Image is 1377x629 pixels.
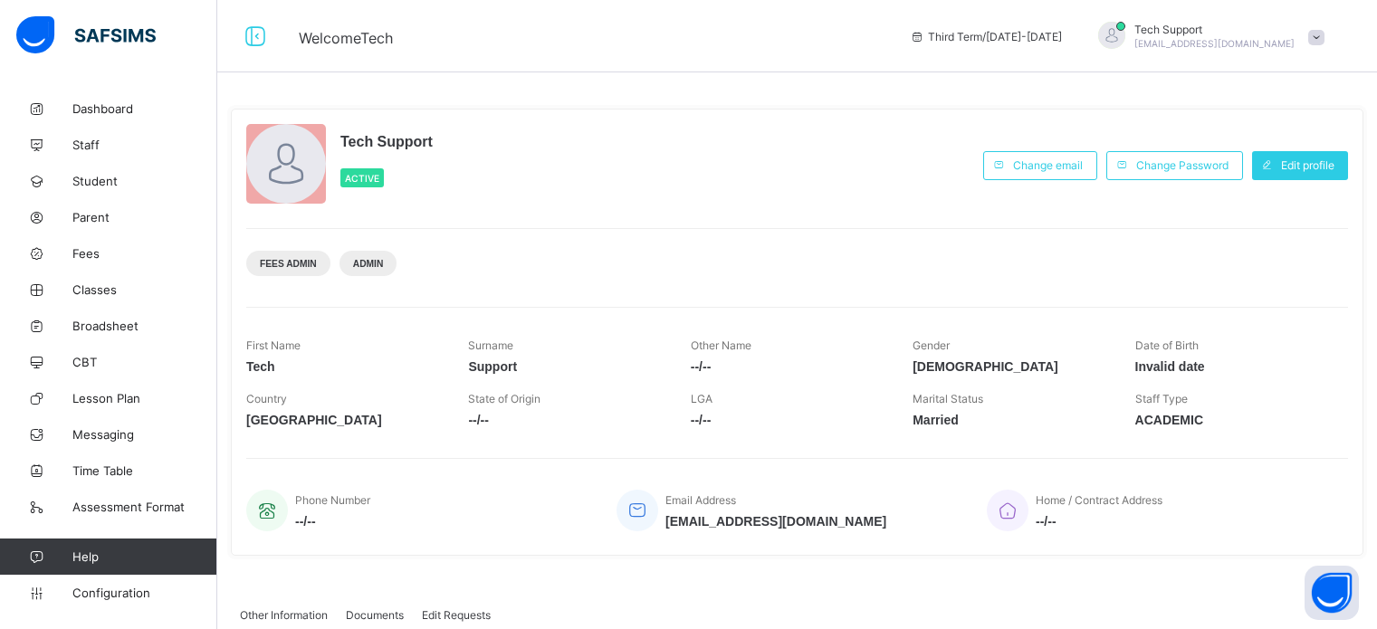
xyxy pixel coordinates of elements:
[72,319,217,333] span: Broadsheet
[72,101,217,116] span: Dashboard
[353,259,384,269] span: Admin
[72,355,217,369] span: CBT
[468,392,540,405] span: State of Origin
[1135,413,1330,427] span: ACADEMIC
[1135,338,1199,352] span: Date of Birth
[346,608,404,622] span: Documents
[72,500,217,514] span: Assessment Format
[1134,38,1295,49] span: [EMAIL_ADDRESS][DOMAIN_NAME]
[1036,514,1162,529] span: --/--
[72,427,217,442] span: Messaging
[246,392,287,405] span: Country
[1135,359,1330,374] span: Invalid date
[72,586,216,600] span: Configuration
[1013,158,1083,172] span: Change email
[691,392,712,405] span: LGA
[468,338,513,352] span: Surname
[468,359,663,374] span: Support
[246,413,441,427] span: [GEOGRAPHIC_DATA]
[260,259,317,269] span: Fees Admin
[340,134,433,150] span: Tech Support
[240,608,328,622] span: Other Information
[72,463,217,478] span: Time Table
[1305,566,1359,620] button: Open asap
[468,413,663,427] span: --/--
[1080,22,1334,52] div: TechSupport
[913,338,950,352] span: Gender
[295,514,370,529] span: --/--
[345,173,379,184] span: Active
[246,338,301,352] span: First Name
[72,282,217,297] span: Classes
[913,359,1107,374] span: [DEMOGRAPHIC_DATA]
[1136,158,1229,172] span: Change Password
[422,608,491,622] span: Edit Requests
[1134,23,1295,36] span: Tech Support
[910,30,1062,43] span: session/term information
[691,338,751,352] span: Other Name
[72,138,217,152] span: Staff
[295,493,370,507] span: Phone Number
[16,16,156,54] img: safsims
[72,549,216,564] span: Help
[913,392,983,405] span: Marital Status
[691,359,885,374] span: --/--
[246,359,441,374] span: Tech
[913,413,1107,427] span: Married
[1036,493,1162,507] span: Home / Contract Address
[1281,158,1334,172] span: Edit profile
[72,246,217,261] span: Fees
[72,210,217,224] span: Parent
[299,29,393,47] span: Welcome Tech
[72,391,217,405] span: Lesson Plan
[691,413,885,427] span: --/--
[1135,392,1188,405] span: Staff Type
[665,493,736,507] span: Email Address
[665,514,886,529] span: [EMAIL_ADDRESS][DOMAIN_NAME]
[72,174,217,188] span: Student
